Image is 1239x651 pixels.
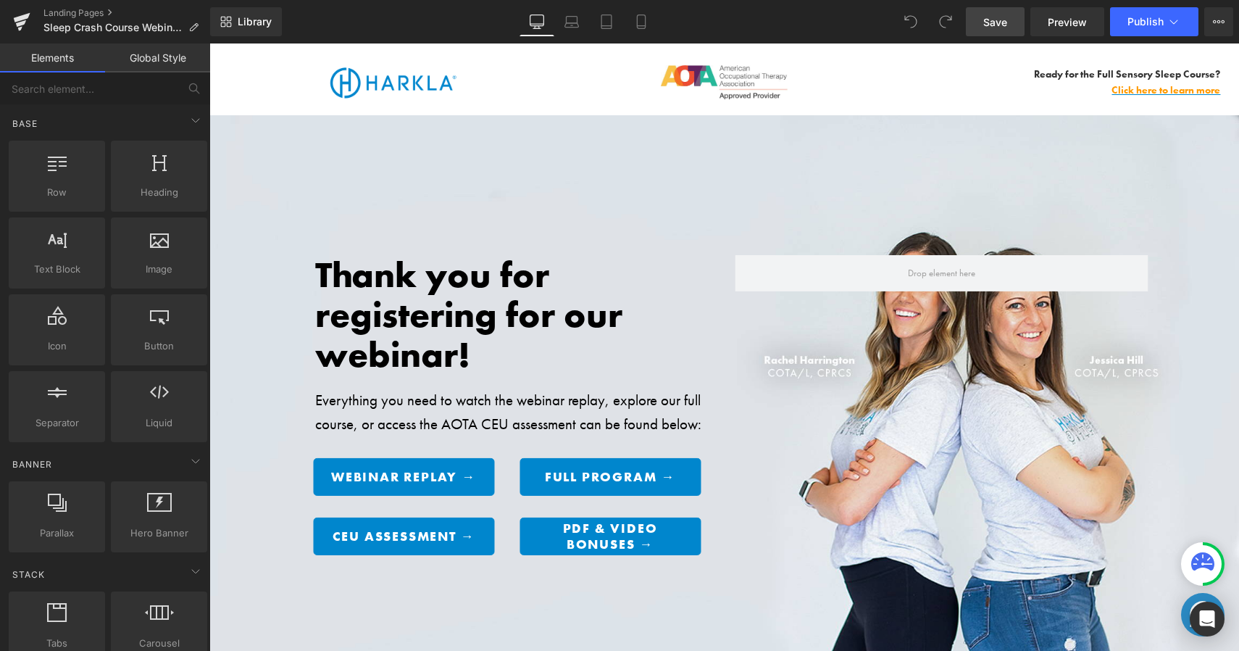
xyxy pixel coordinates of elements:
a: Desktop [520,7,554,36]
span: Hero Banner [115,526,203,541]
a: Mobile [624,7,659,36]
a: CEU Assessment → [104,474,285,512]
a: Tablet [589,7,624,36]
span: Stack [11,568,46,581]
span: Carousel [115,636,203,651]
span: Preview [1048,14,1087,30]
span: Thank you for registering for our webinar! [106,208,413,334]
div: Messenger Dummy Widget [972,550,1015,593]
button: Redo [931,7,960,36]
span: Full Program → [335,426,466,441]
span: Publish [1127,16,1164,28]
button: More [1204,7,1233,36]
span: Image [115,262,203,277]
a: Laptop [554,7,589,36]
a: Preview [1030,7,1104,36]
p: Everything you need to watch the webinar replay, explore our full course, or access the AOTA CEU ... [106,344,504,393]
button: Publish [1110,7,1198,36]
span: Row [13,185,101,200]
button: Undo [896,7,925,36]
span: Base [11,117,39,130]
a: Full Program → [310,415,491,452]
a: Click here to learn more [902,40,1011,53]
span: CEU Assessment → [123,485,266,501]
span: Sleep Crash Course Webinar - Replay [43,22,183,33]
span: Save [983,14,1007,30]
span: Ready for the Full Sensory Sleep Course? [825,24,1011,37]
span: Library [238,15,272,28]
span: Icon [13,339,101,354]
span: PDF & Video Bonuses → [325,477,476,508]
span: Button [115,339,203,354]
a: Global Style [105,43,210,72]
a: New Library [210,7,282,36]
a: Webinar Replay → [104,415,285,452]
span: Separator [13,415,101,431]
span: Text Block [13,262,101,277]
span: Liquid [115,415,203,431]
span: Webinar Replay → [122,426,267,441]
a: PDF & Video Bonuses → [310,474,491,512]
span: Tabs [13,636,101,651]
div: Open Intercom Messenger [1190,602,1225,637]
span: Parallax [13,526,101,541]
span: Heading [115,185,203,200]
a: Landing Pages [43,7,210,19]
span: Banner [11,457,54,471]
